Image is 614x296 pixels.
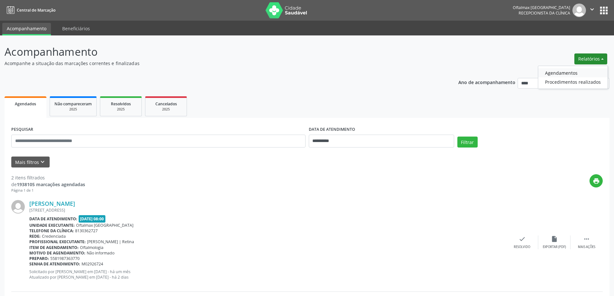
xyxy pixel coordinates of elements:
[58,23,94,34] a: Beneficiários
[586,4,598,17] button: 
[11,157,50,168] button: Mais filtroskeyboard_arrow_down
[519,10,570,16] span: Recepcionista da clínica
[29,207,506,213] div: [STREET_ADDRESS]
[513,5,570,10] div: Oftalmax [GEOGRAPHIC_DATA]
[15,101,36,107] span: Agendados
[76,223,133,228] span: Oftalmax [GEOGRAPHIC_DATA]
[593,177,600,185] i: print
[29,234,41,239] b: Rede:
[54,107,92,112] div: 2025
[155,101,177,107] span: Cancelados
[29,250,85,256] b: Motivo de agendamento:
[538,77,608,86] a: Procedimentos realizados
[589,6,596,13] i: 
[578,245,595,249] div: Mais ações
[551,235,558,243] i: insert_drive_file
[105,107,137,112] div: 2025
[29,239,86,244] b: Profissional executante:
[87,239,134,244] span: [PERSON_NAME] | Retina
[50,256,80,261] span: 5581987363770
[11,188,85,193] div: Página 1 de 1
[572,4,586,17] img: img
[538,68,608,77] a: Agendamentos
[309,125,355,135] label: DATA DE ATENDIMENTO
[82,261,103,267] span: M02926724
[457,137,478,148] button: Filtrar
[574,53,607,64] button: Relatórios
[111,101,131,107] span: Resolvidos
[543,245,566,249] div: Exportar (PDF)
[11,125,33,135] label: PESQUISAR
[42,234,66,239] span: Credenciada
[29,269,506,280] p: Solicitado por [PERSON_NAME] em [DATE] - há um mês Atualizado por [PERSON_NAME] em [DATE] - há 2 ...
[79,215,106,223] span: [DATE] 08:00
[29,245,79,250] b: Item de agendamento:
[39,158,46,166] i: keyboard_arrow_down
[29,228,74,234] b: Telefone da clínica:
[5,60,428,67] p: Acompanhe a situação das marcações correntes e finalizadas
[87,250,114,256] span: Não informado
[2,23,51,35] a: Acompanhamento
[519,235,526,243] i: check
[29,223,75,228] b: Unidade executante:
[458,78,515,86] p: Ano de acompanhamento
[29,216,77,222] b: Data de atendimento:
[11,181,85,188] div: de
[17,7,55,13] span: Central de Marcação
[75,228,98,234] span: 8130362727
[598,5,609,16] button: apps
[5,5,55,15] a: Central de Marcação
[150,107,182,112] div: 2025
[514,245,530,249] div: Resolvido
[11,200,25,214] img: img
[17,181,85,187] strong: 1938105 marcações agendadas
[54,101,92,107] span: Não compareceram
[583,235,590,243] i: 
[538,66,608,89] ul: Relatórios
[11,174,85,181] div: 2 itens filtrados
[29,261,80,267] b: Senha de atendimento:
[29,256,49,261] b: Preparo:
[80,245,103,250] span: Oftalmologia
[5,44,428,60] p: Acompanhamento
[29,200,75,207] a: [PERSON_NAME]
[590,174,603,187] button: print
